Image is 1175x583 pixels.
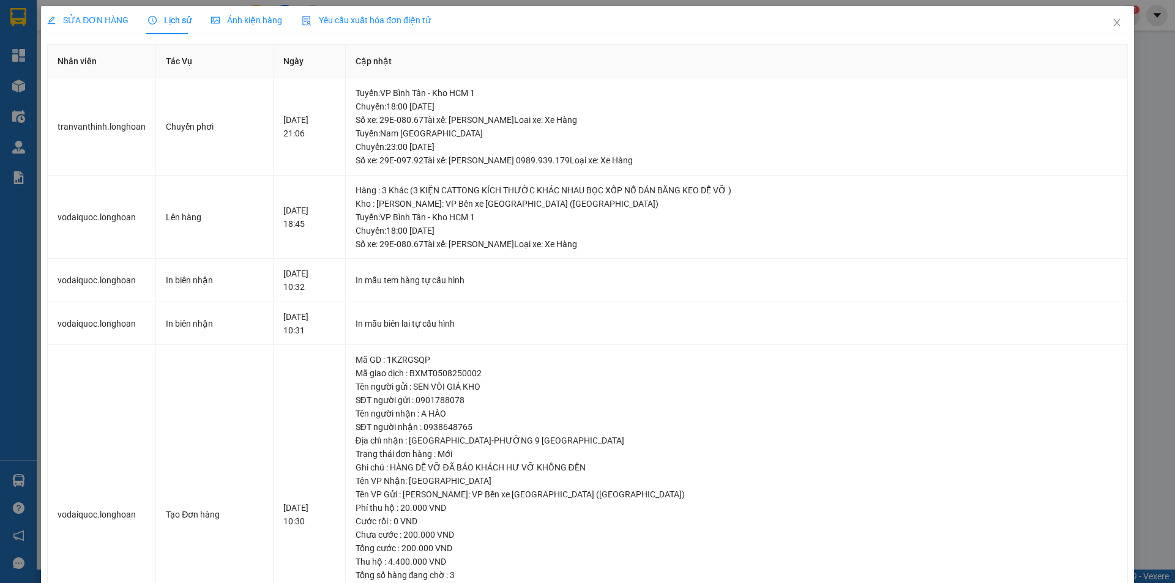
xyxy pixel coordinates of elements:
[356,184,1117,197] div: Hàng : 3 Khác (3 KIỆN CATTONG KÍCH THƯỚC KHÁC NHAU BỌC XỐP NỔ DÁN BĂNG KEO DỄ VỠ )
[356,273,1117,287] div: In mẫu tem hàng tự cấu hình
[274,45,345,78] th: Ngày
[356,366,1117,380] div: Mã giao dịch : BXMT0508250002
[356,568,1117,582] div: Tổng số hàng đang chờ : 3
[356,555,1117,568] div: Thu hộ : 4.400.000 VND
[346,45,1128,78] th: Cập nhật
[356,528,1117,541] div: Chưa cước : 200.000 VND
[39,18,269,31] strong: BIÊN NHẬN VẬN CHUYỂN BẢO AN EXPRESS
[356,474,1117,488] div: Tên VP Nhận: [GEOGRAPHIC_DATA]
[356,353,1117,366] div: Mã GD : 1KZRGSQP
[356,488,1117,501] div: Tên VP Gửi : [PERSON_NAME]: VP Bến xe [GEOGRAPHIC_DATA] ([GEOGRAPHIC_DATA])
[283,267,335,294] div: [DATE] 10:32
[283,501,335,528] div: [DATE] 10:30
[48,176,156,259] td: vodaiquoc.longhoan
[356,317,1117,330] div: In mẫu biên lai tự cấu hình
[166,210,263,224] div: Lên hàng
[356,501,1117,514] div: Phí thu hộ : 20.000 VND
[48,78,156,176] td: tranvanthinh.longhoan
[356,197,1117,210] div: Kho : [PERSON_NAME]: VP Bến xe [GEOGRAPHIC_DATA] ([GEOGRAPHIC_DATA])
[356,541,1117,555] div: Tổng cước : 200.000 VND
[356,127,1117,167] div: Tuyến : Nam [GEOGRAPHIC_DATA] Chuyến: 23:00 [DATE] Số xe: 29E-097.92 Tài xế: [PERSON_NAME] 0989.9...
[23,48,288,94] span: CSKH:
[211,15,282,25] span: Ảnh kiện hàng
[1100,6,1134,40] button: Close
[211,16,220,24] span: picture
[48,259,156,302] td: vodaiquoc.longhoan
[356,420,1117,434] div: SĐT người nhận : 0938648765
[47,16,56,24] span: edit
[356,380,1117,393] div: Tên người gửi : SEN VÒI GIÁ KHO
[356,434,1117,447] div: Địa chỉ nhận : [GEOGRAPHIC_DATA]-PHƯỜNG 9 [GEOGRAPHIC_DATA]
[35,34,272,43] strong: (Công Ty TNHH Chuyển Phát Nhanh Bảo An - MST: 0109597835)
[302,16,311,26] img: icon
[283,113,335,140] div: [DATE] 21:06
[166,508,263,521] div: Tạo Đơn hàng
[148,15,192,25] span: Lịch sử
[302,15,431,25] span: Yêu cầu xuất hóa đơn điện tử
[356,514,1117,528] div: Cước rồi : 0 VND
[78,48,288,94] span: [PHONE_NUMBER] (7h - 21h)
[48,45,156,78] th: Nhân viên
[356,210,1117,251] div: Tuyến : VP Bình Tân - Kho HCM 1 Chuyến: 18:00 [DATE] Số xe: 29E-080.67 Tài xế: [PERSON_NAME] Loại...
[1112,18,1122,28] span: close
[283,204,335,231] div: [DATE] 18:45
[356,407,1117,420] div: Tên người nhận : A HÀO
[148,16,157,24] span: clock-circle
[47,15,129,25] span: SỬA ĐƠN HÀNG
[356,461,1117,474] div: Ghi chú : HÀNG DỄ VỠ ĐÃ BÁO KHÁCH HƯ VỠ KHÔNG ĐỀN
[166,120,263,133] div: Chuyển phơi
[356,86,1117,127] div: Tuyến : VP Bình Tân - Kho HCM 1 Chuyến: 18:00 [DATE] Số xe: 29E-080.67 Tài xế: [PERSON_NAME] Loại...
[48,302,156,346] td: vodaiquoc.longhoan
[356,393,1117,407] div: SĐT người gửi : 0901788078
[166,317,263,330] div: In biên nhận
[283,310,335,337] div: [DATE] 10:31
[356,447,1117,461] div: Trạng thái đơn hàng : Mới
[166,273,263,287] div: In biên nhận
[156,45,274,78] th: Tác Vụ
